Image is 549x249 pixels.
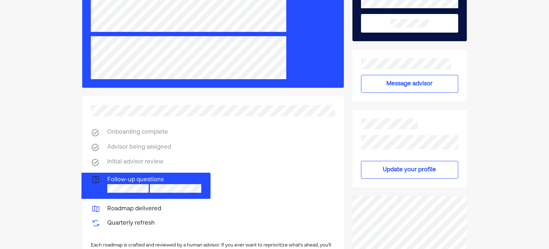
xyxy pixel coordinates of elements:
div: Onboarding complete [107,128,168,137]
div: Advisor being assigned [107,143,171,152]
div: Follow-up questions [107,176,201,196]
div: Initial advisor review [107,158,163,167]
div: Quarterly refresh [107,219,155,228]
button: Message advisor [361,75,458,93]
div: Roadmap delivered [107,205,161,213]
button: Update your profile [361,161,458,179]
